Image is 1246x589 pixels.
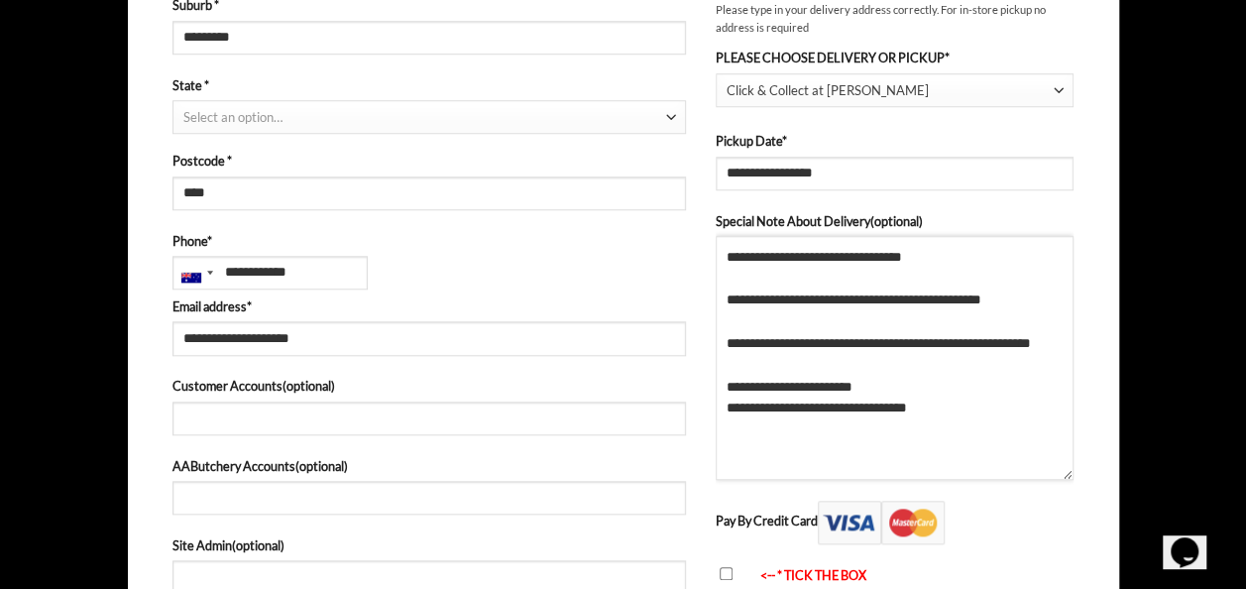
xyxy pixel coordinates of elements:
[716,513,945,529] label: Pay By Credit Card
[818,501,945,544] img: Pay By Credit Card
[742,570,760,583] img: arrow-blink.gif
[760,567,866,583] font: <-- * TICK THE BOX
[172,456,686,476] label: AAButchery Accounts
[716,48,1075,67] label: PLEASE CHOOSE DELIVERY OR PICKUP
[716,131,1075,151] label: Pickup Date
[183,109,283,125] span: Select an option…
[172,100,686,134] span: State
[716,73,1075,108] span: Click & Collect at Abu Ahmad Butchery
[870,213,923,229] span: (optional)
[172,231,686,251] label: Phone
[1163,510,1226,569] iframe: chat widget
[283,378,335,394] span: (optional)
[172,75,686,95] label: State
[232,537,284,553] span: (optional)
[172,535,686,555] label: Site Admin
[716,1,1075,37] small: Please type in your delivery address correctly. For in-store pickup no address is required
[727,74,1054,107] span: Click & Collect at Abu Ahmad Butchery
[173,257,219,289] div: Australia: +61
[172,376,686,396] label: Customer Accounts
[720,567,733,580] input: <-- * TICK THE BOX
[172,296,686,316] label: Email address
[172,151,686,171] label: Postcode
[716,211,1075,231] label: Special Note About Delivery
[295,458,348,474] span: (optional)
